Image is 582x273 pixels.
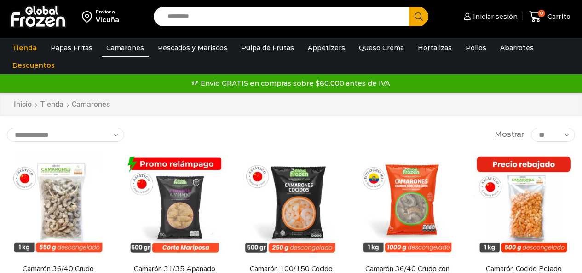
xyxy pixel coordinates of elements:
a: Papas Fritas [46,39,97,57]
a: Tienda [8,39,41,57]
a: Pulpa de Frutas [236,39,299,57]
div: Vicuña [96,15,119,24]
span: Mostrar [495,129,524,140]
span: Iniciar sesión [471,12,518,21]
button: Search button [409,7,428,26]
a: Pollos [461,39,491,57]
a: Hortalizas [413,39,456,57]
a: Camarones [102,39,149,57]
h1: Camarones [72,100,110,109]
img: address-field-icon.svg [82,9,96,24]
a: Descuentos [8,57,59,74]
a: Queso Crema [354,39,409,57]
a: 0 Carrito [527,6,573,28]
a: Pescados y Mariscos [153,39,232,57]
a: Inicio [13,99,32,110]
span: 0 [538,10,545,17]
span: Carrito [545,12,570,21]
a: Appetizers [303,39,350,57]
select: Pedido de la tienda [7,128,124,142]
nav: Breadcrumb [13,99,110,110]
a: Abarrotes [496,39,538,57]
a: Iniciar sesión [461,7,518,26]
a: Tienda [40,99,64,110]
div: Enviar a [96,9,119,15]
